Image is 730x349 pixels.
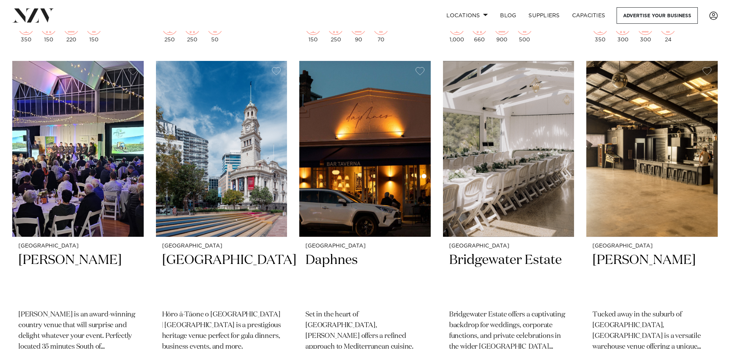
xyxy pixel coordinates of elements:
small: [GEOGRAPHIC_DATA] [18,243,138,249]
a: Locations [440,7,494,24]
img: nzv-logo.png [12,8,54,22]
small: [GEOGRAPHIC_DATA] [592,243,712,249]
small: [GEOGRAPHIC_DATA] [305,243,425,249]
a: SUPPLIERS [522,7,566,24]
a: Advertise your business [617,7,698,24]
h2: Bridgewater Estate [449,252,568,303]
a: Capacities [566,7,612,24]
small: [GEOGRAPHIC_DATA] [162,243,281,249]
img: Wedding ceremony at Bridgewater Estate [443,61,574,237]
small: [GEOGRAPHIC_DATA] [449,243,568,249]
h2: [GEOGRAPHIC_DATA] [162,252,281,303]
h2: Daphnes [305,252,425,303]
h2: [PERSON_NAME] [592,252,712,303]
h2: [PERSON_NAME] [18,252,138,303]
img: Exterior of Daphnes in Ponsonby [299,61,431,237]
a: BLOG [494,7,522,24]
